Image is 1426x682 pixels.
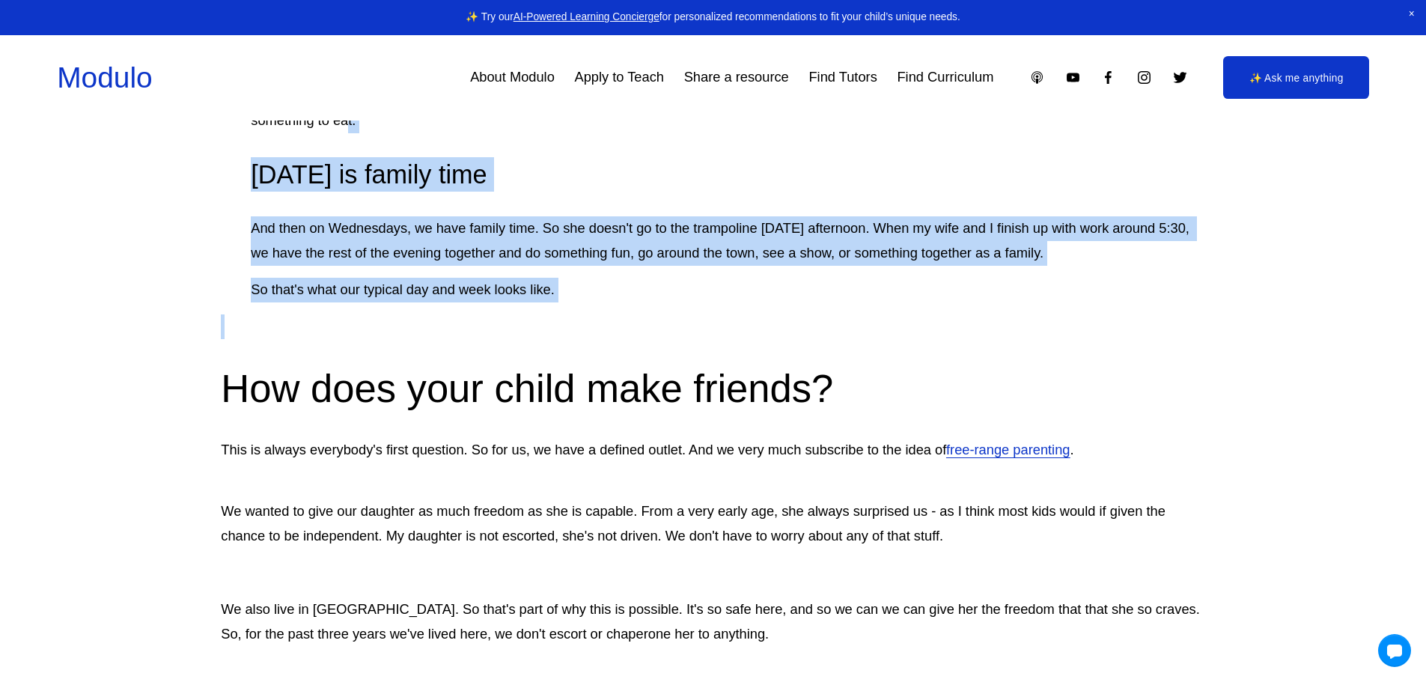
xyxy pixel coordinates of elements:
[1223,56,1369,99] a: ✨ Ask me anything
[470,64,555,91] a: About Modulo
[514,11,659,22] a: AI-Powered Learning Concierge
[897,64,993,91] a: Find Curriculum
[251,278,1204,302] p: So that's what our typical day and week looks like.
[575,64,664,91] a: Apply to Teach
[221,475,1204,549] p: We wanted to give our daughter as much freedom as she is capable. From a very early age, she alwa...
[1065,70,1081,85] a: YouTube
[57,61,152,94] a: Modulo
[808,64,877,91] a: Find Tutors
[221,363,1204,415] h2: How does your child make friends?
[946,442,1070,457] a: free-range parenting
[1136,70,1152,85] a: Instagram
[684,64,789,91] a: Share a resource
[221,597,1204,647] p: We also live in [GEOGRAPHIC_DATA]. So that's part of why this is possible. It's so safe here, and...
[1172,70,1188,85] a: Twitter
[1029,70,1045,85] a: Apple Podcasts
[251,157,1204,192] h3: [DATE] is family time
[251,216,1204,266] p: And then on Wednesdays, we have family time. So she doesn't go to the trampoline [DATE] afternoon...
[1100,70,1116,85] a: Facebook
[221,438,1204,463] p: This is always everybody's first question. So for us, we have a defined outlet. And we very much ...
